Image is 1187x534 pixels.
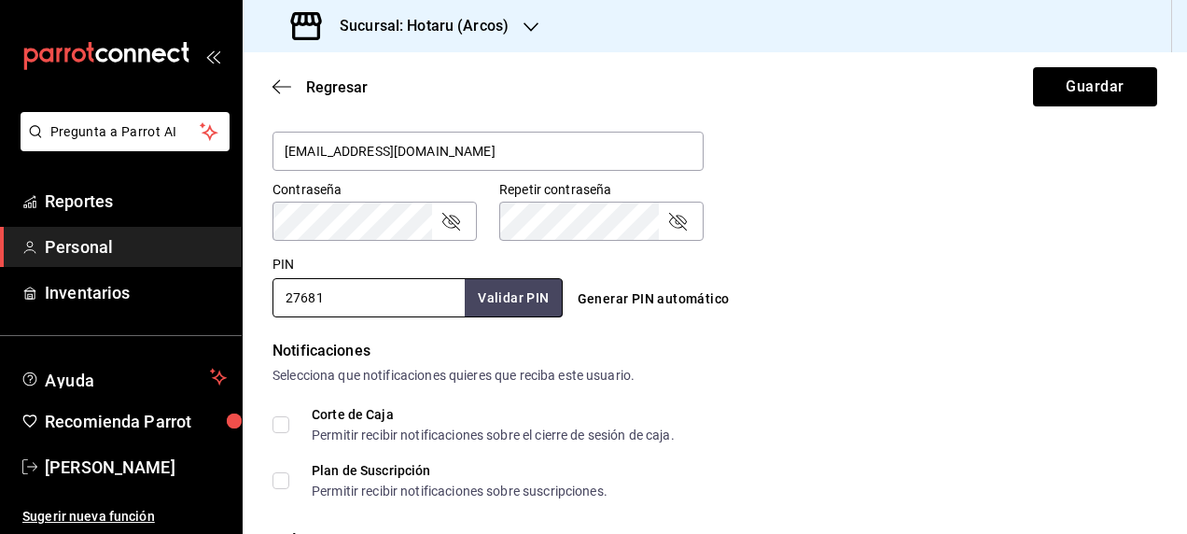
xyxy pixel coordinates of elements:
button: passwordField [440,210,462,232]
a: Pregunta a Parrot AI [13,135,230,155]
button: Validar PIN [465,279,562,317]
span: Regresar [306,78,368,96]
label: PIN [272,258,294,271]
span: Reportes [45,189,227,214]
span: Sugerir nueva función [22,507,227,527]
button: Generar PIN automático [570,282,737,316]
h3: Sucursal: Hotaru (Arcos) [325,15,509,37]
label: Contraseña [272,183,477,196]
div: Notificaciones [272,340,1157,362]
span: Ayuda [45,366,202,388]
button: Guardar [1033,67,1157,106]
input: 3 a 6 dígitos [272,278,465,317]
label: Repetir contraseña [499,183,704,196]
span: Personal [45,234,227,260]
span: Recomienda Parrot [45,409,227,434]
span: Inventarios [45,280,227,305]
div: Corte de Caja [312,408,675,421]
button: open_drawer_menu [205,49,220,63]
span: [PERSON_NAME] [45,455,227,480]
button: passwordField [666,210,689,232]
button: Pregunta a Parrot AI [21,112,230,151]
span: Pregunta a Parrot AI [50,122,201,142]
div: Permitir recibir notificaciones sobre el cierre de sesión de caja. [312,429,675,442]
div: Plan de Suscripción [312,464,607,477]
div: Selecciona que notificaciones quieres que reciba este usuario. [272,366,1157,386]
button: Regresar [272,78,368,96]
div: Permitir recibir notificaciones sobre suscripciones. [312,485,607,498]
